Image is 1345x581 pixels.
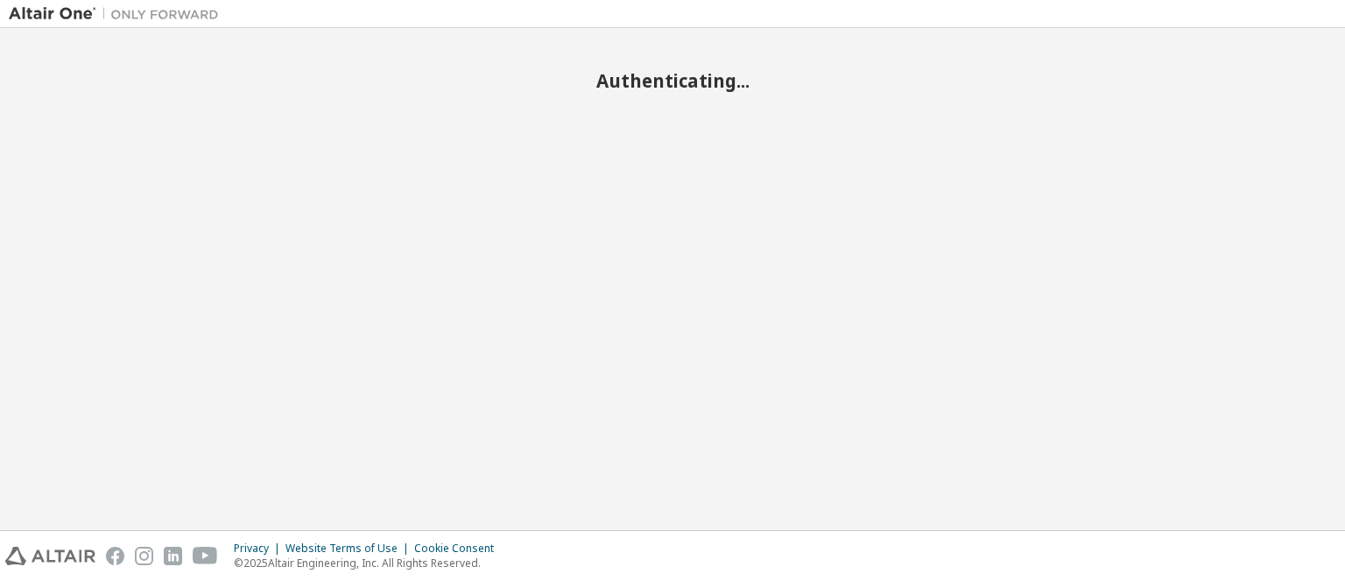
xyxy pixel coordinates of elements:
[9,5,228,23] img: Altair One
[164,547,182,565] img: linkedin.svg
[9,69,1336,92] h2: Authenticating...
[234,556,504,570] p: © 2025 Altair Engineering, Inc. All Rights Reserved.
[285,542,414,556] div: Website Terms of Use
[106,547,124,565] img: facebook.svg
[5,547,95,565] img: altair_logo.svg
[414,542,504,556] div: Cookie Consent
[135,547,153,565] img: instagram.svg
[234,542,285,556] div: Privacy
[193,547,218,565] img: youtube.svg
